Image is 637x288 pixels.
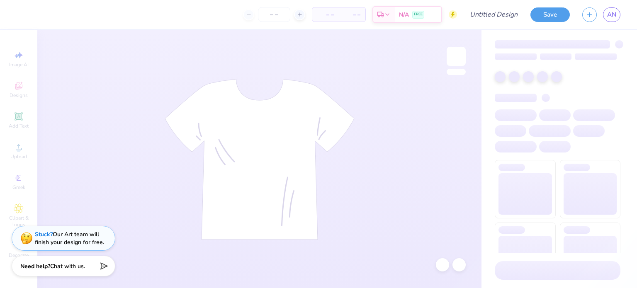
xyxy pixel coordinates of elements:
span: FREE [414,12,423,17]
span: Chat with us. [50,262,85,270]
span: AN [607,10,616,19]
span: N/A [399,10,409,19]
span: – – [317,10,334,19]
span: – – [344,10,360,19]
a: AN [603,7,620,22]
div: Our Art team will finish your design for free. [35,230,104,246]
input: – – [258,7,290,22]
button: Save [530,7,570,22]
strong: Need help? [20,262,50,270]
input: Untitled Design [463,6,524,23]
strong: Stuck? [35,230,53,238]
img: tee-skeleton.svg [165,79,355,240]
